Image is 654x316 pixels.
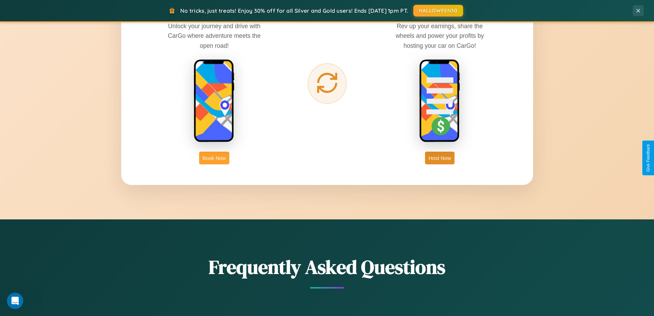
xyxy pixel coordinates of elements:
img: rent phone [194,59,235,143]
iframe: Intercom live chat [7,293,23,309]
button: Book Now [199,152,229,164]
h2: Frequently Asked Questions [121,254,533,280]
img: host phone [419,59,460,143]
button: Host Now [425,152,454,164]
button: HALLOWEEN30 [413,5,463,17]
p: Unlock your journey and drive with CarGo where adventure meets the open road! [163,21,266,50]
div: Give Feedback [646,144,651,172]
p: Rev up your earnings, share the wheels and power your profits by hosting your car on CarGo! [388,21,491,50]
span: No tricks, just treats! Enjoy 30% off for all Silver and Gold users! Ends [DATE] 1pm PT. [180,7,408,14]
